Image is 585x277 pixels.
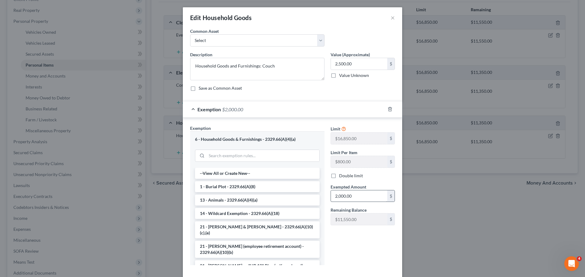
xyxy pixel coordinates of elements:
label: Common Asset [190,28,219,34]
div: $ [387,58,395,70]
div: $ [387,190,395,202]
div: 6 - Household Goods & Furnishings - 2329.66(A)(4)(a) [195,137,320,142]
div: Edit Household Goods [190,13,252,22]
input: Search exemption rules... [207,150,319,161]
div: $ [387,213,395,225]
button: × [391,14,395,21]
input: -- [331,213,387,225]
span: Limit [331,126,340,131]
label: Value Unknown [339,72,369,78]
li: 21 - [PERSON_NAME] & [PERSON_NAME] - 2329.66(A)(10)(c),(e) [195,221,320,238]
input: 0.00 [331,58,387,70]
label: Double limit [339,173,363,179]
label: Value (Approximate) [331,51,370,58]
label: Remaining Balance [331,207,367,213]
li: 13 - Animals - 2329.66(A)(4)(a) [195,195,320,206]
div: $ [387,156,395,168]
span: Exempted Amount [331,184,366,189]
input: -- [331,133,387,144]
li: 21 - [PERSON_NAME] (employee retirement account) - 2329.66(A)(10)(b) [195,241,320,258]
span: Exemption [197,106,221,112]
span: $2,000.00 [222,106,243,112]
label: Save as Common Asset [199,85,242,91]
li: 14 - Wildcard Exemption - 2329.66(A)(18) [195,208,320,219]
li: 1 - Burial Plot - 2329.66(A)(8) [195,181,320,192]
span: 4 [577,256,582,261]
span: Exemption [190,126,211,131]
iframe: Intercom live chat [564,256,579,271]
div: $ [387,133,395,144]
input: -- [331,156,387,168]
span: Description [190,52,212,57]
input: 0.00 [331,190,387,202]
li: --View All or Create New-- [195,168,320,179]
label: Limit Per Item [331,149,357,156]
